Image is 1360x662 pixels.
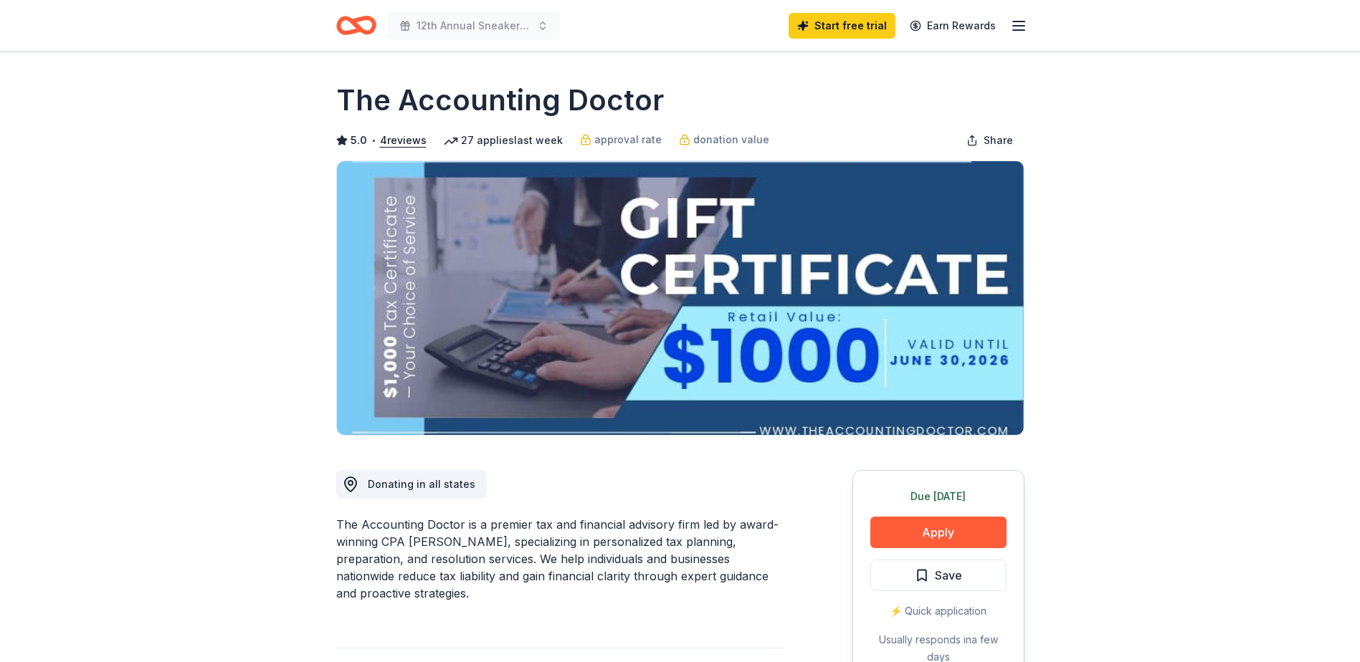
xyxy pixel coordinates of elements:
[444,132,563,149] div: 27 applies last week
[955,126,1024,155] button: Share
[679,131,769,148] a: donation value
[580,131,662,148] a: approval rate
[901,13,1004,39] a: Earn Rewards
[336,516,784,602] div: The Accounting Doctor is a premier tax and financial advisory firm led by award-winning CPA [PERS...
[417,17,531,34] span: 12th Annual Sneaker Ball
[870,603,1007,620] div: ⚡️ Quick application
[336,9,376,42] a: Home
[388,11,560,40] button: 12th Annual Sneaker Ball
[789,13,895,39] a: Start free trial
[870,517,1007,548] button: Apply
[336,80,664,120] h1: The Accounting Doctor
[870,560,1007,591] button: Save
[984,132,1013,149] span: Share
[870,488,1007,505] div: Due [DATE]
[368,478,475,490] span: Donating in all states
[380,132,427,149] button: 4reviews
[351,132,367,149] span: 5.0
[594,131,662,148] span: approval rate
[371,135,376,146] span: •
[935,566,962,585] span: Save
[337,161,1024,435] img: Image for The Accounting Doctor
[693,131,769,148] span: donation value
